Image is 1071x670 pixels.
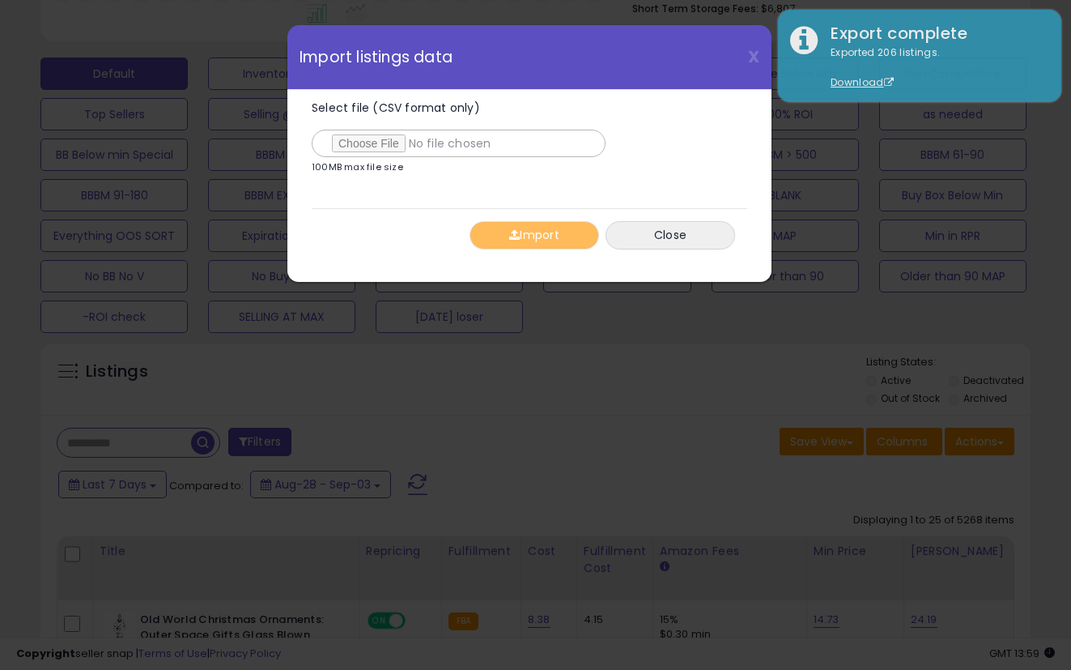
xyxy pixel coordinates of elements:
[748,45,759,68] span: X
[300,49,453,65] span: Import listings data
[312,100,480,116] span: Select file (CSV format only)
[818,45,1049,91] div: Exported 206 listings.
[818,22,1049,45] div: Export complete
[606,221,735,250] button: Close
[312,163,403,172] p: 100MB max file size
[831,75,894,89] a: Download
[470,221,599,250] button: Import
